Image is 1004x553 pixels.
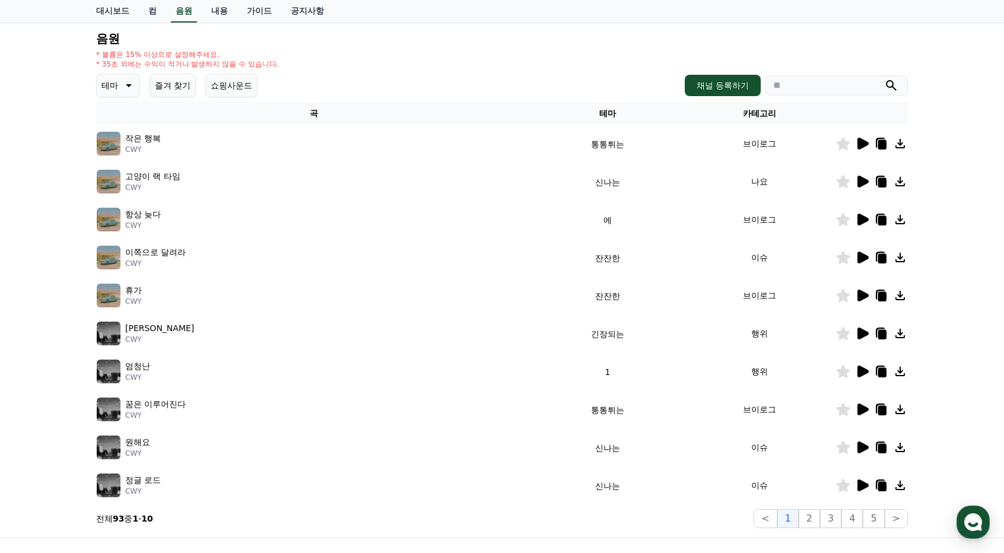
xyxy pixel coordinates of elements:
[97,360,120,383] img: 음악
[125,134,161,143] font: 작은 행복
[743,215,776,224] font: 브이로그
[97,132,120,155] img: 음악
[96,50,220,59] font: * 볼륨은 15% 이상으로 설정해주세요.
[97,284,120,307] img: 음악
[125,323,194,333] font: [PERSON_NAME]
[849,513,855,524] font: 4
[205,74,258,97] button: 쇼핑사운드
[885,509,908,528] button: >
[595,253,620,263] font: 잔잔한
[124,514,132,523] font: 중
[777,509,799,528] button: 1
[150,74,196,97] button: 즐겨 찾기
[125,373,142,382] font: CWY
[743,405,776,414] font: 브이로그
[125,411,142,419] font: CWY
[125,259,142,268] font: CWY
[870,513,876,524] font: 5
[125,221,142,230] font: CWY
[97,170,120,193] img: 음악
[310,109,318,118] font: 곡
[591,139,624,149] font: 통통튀는
[125,335,142,344] font: CWY
[96,514,113,523] font: 전체
[97,246,120,269] img: 음악
[603,215,612,225] font: 에
[743,109,776,118] font: 카테고리
[211,6,228,15] font: 내용
[751,253,768,262] font: 이슈
[37,394,45,403] span: 홈
[97,208,120,231] img: 음악
[828,513,834,524] font: 3
[96,6,129,15] font: 대시보드
[595,291,620,301] font: 잔잔한
[595,177,620,187] font: 신나는
[125,297,142,306] font: CWY
[96,31,120,46] font: 음원
[155,81,190,90] font: 즐겨 찾기
[138,514,141,523] font: -
[754,509,777,528] button: <
[153,376,228,406] a: 설정
[78,376,153,406] a: 대화
[211,81,252,90] font: 쇼핑사운드
[605,367,611,377] font: 1
[101,81,118,90] font: 테마
[799,509,820,528] button: 2
[806,513,812,524] font: 2
[599,109,616,118] font: 테마
[892,513,900,524] font: >
[125,285,142,295] font: 휴가
[97,473,120,497] img: 음악
[97,436,120,459] img: 음악
[125,437,150,447] font: 원해요
[132,514,138,523] font: 1
[96,60,279,68] font: * 35초 외에는 수익이 적거나 발생하지 않을 수 있습니다.
[183,394,198,403] span: 설정
[125,399,186,409] font: 꿈은 이루어진다
[751,329,768,338] font: 행위
[125,361,150,371] font: 엄청난
[125,183,142,192] font: CWY
[113,514,124,523] font: 93
[595,481,620,491] font: 신나는
[4,376,78,406] a: 홈
[743,139,776,148] font: 브이로그
[291,6,324,15] font: 공지사항
[595,443,620,453] font: 신나는
[125,247,186,257] font: 이쪽으로 달려라
[125,145,142,154] font: CWY
[820,509,841,528] button: 3
[685,75,761,96] button: 채널 등록하기
[125,487,142,495] font: CWY
[751,367,768,376] font: 행위
[591,329,624,339] font: 긴장되는
[761,513,769,524] font: <
[125,209,161,219] font: 항상 늦다
[785,513,791,524] font: 1
[247,6,272,15] font: 가이드
[841,509,863,528] button: 4
[591,405,624,415] font: 통통튀는
[125,171,180,181] font: 고양이 랙 타임
[751,177,768,186] font: 나요
[141,514,152,523] font: 10
[863,509,884,528] button: 5
[176,6,192,15] font: 음원
[97,322,120,345] img: 음악
[97,398,120,421] img: 음악
[148,6,157,15] font: 컴
[96,74,140,97] button: 테마
[109,395,123,404] span: 대화
[125,475,161,485] font: 정글 로드
[697,81,749,90] font: 채널 등록하기
[751,443,768,452] font: 이슈
[125,449,142,457] font: CWY
[743,291,776,300] font: 브이로그
[751,481,768,490] font: 이슈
